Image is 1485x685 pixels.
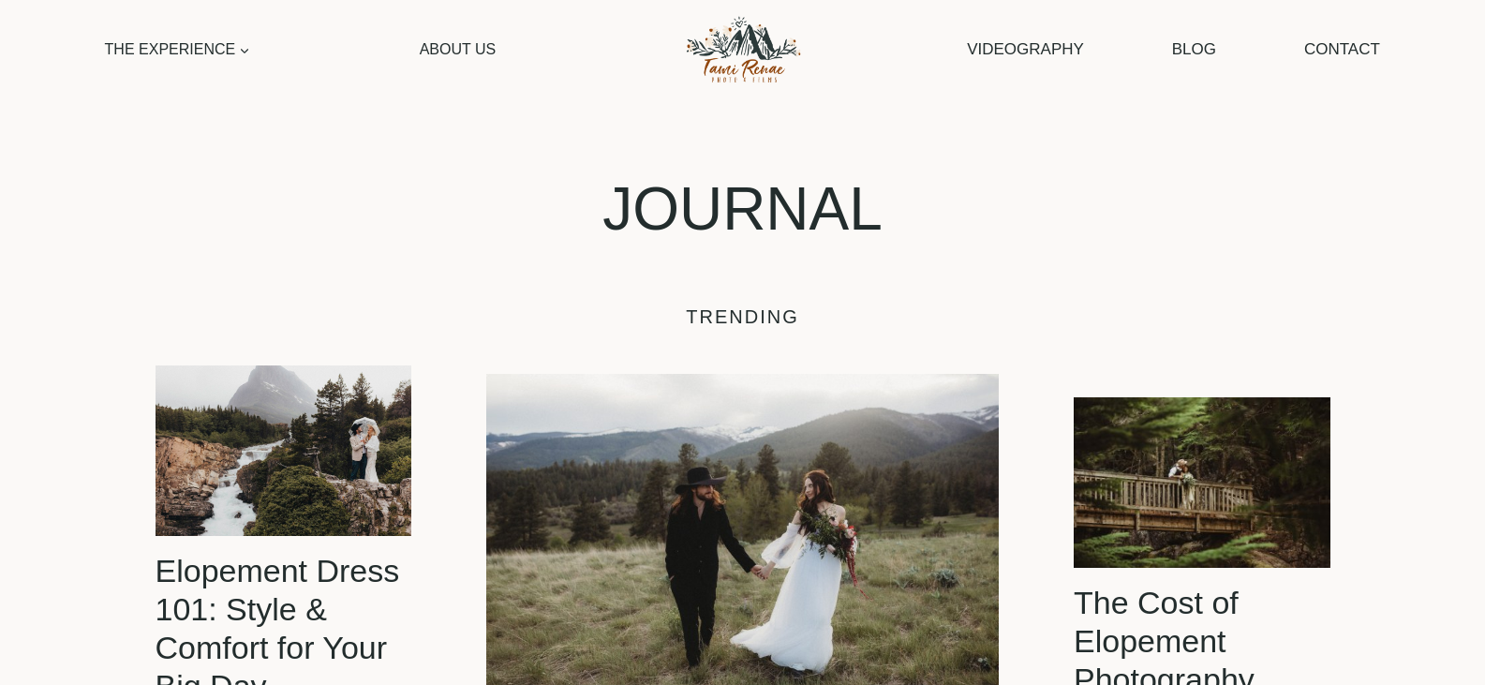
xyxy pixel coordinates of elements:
[1163,25,1226,73] a: Blog
[1074,397,1330,568] a: The Cost of Elopement Photography
[96,28,505,70] nav: Primary
[1295,25,1389,73] a: Contact
[958,25,1389,73] nav: Secondary
[958,25,1093,73] a: Videography
[156,365,412,536] a: Elopement Dress 101: Style & Comfort for Your Big Day
[665,10,820,88] img: Tami Renae Photo & Films Logo
[156,365,412,536] img: Couple standing in the rain with an umbrella besides a waterfall in their elopement dress.
[22,173,1463,246] h1: JOURNAL
[156,290,1330,343] h5: TRENDING
[1074,397,1330,568] img: Couple who eloped in Glacier National Park who looked into the cost of eloping in Montana before ...
[96,28,260,70] a: The Experience
[410,28,505,70] a: About Us
[105,37,251,62] span: The Experience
